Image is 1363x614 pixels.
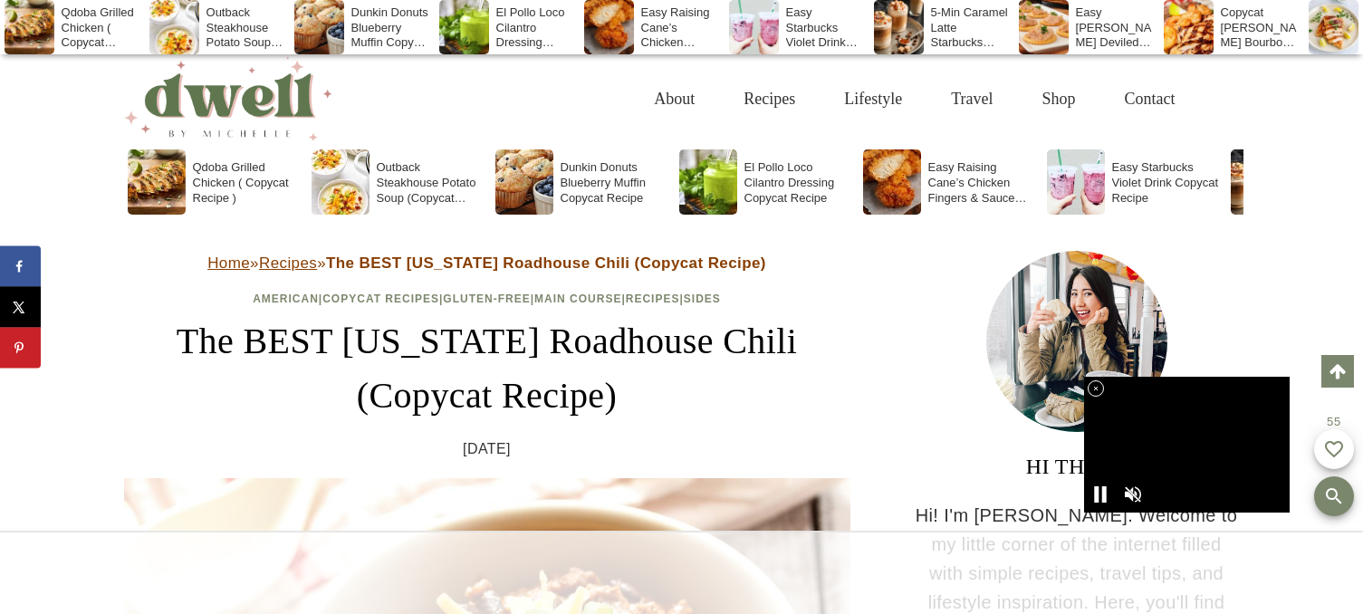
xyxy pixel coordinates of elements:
a: Sides [684,293,721,305]
a: Contact [1100,70,1200,129]
a: Copycat Recipes [322,293,439,305]
iframe: Advertisement [681,573,682,574]
span: | | | | | [253,293,721,305]
a: Recipes [626,293,680,305]
a: Shop [1017,70,1099,129]
a: Home [207,254,250,272]
a: Main Course [534,293,621,305]
h1: The BEST [US_STATE] Roadhouse Chili (Copycat Recipe) [124,314,850,423]
a: About [629,70,719,129]
span: » » [207,254,766,272]
a: Lifestyle [820,70,926,129]
nav: Primary Navigation [629,70,1199,129]
a: Recipes [259,254,317,272]
a: American [253,293,319,305]
a: Gluten-Free [443,293,530,305]
a: Travel [926,70,1017,129]
img: DWELL by michelle [124,57,332,140]
time: [DATE] [463,437,511,461]
a: Recipes [719,70,820,129]
a: Scroll to top [1321,355,1354,388]
h3: HI THERE [914,450,1240,483]
strong: The BEST [US_STATE] Roadhouse Chili (Copycat Recipe) [326,254,766,272]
